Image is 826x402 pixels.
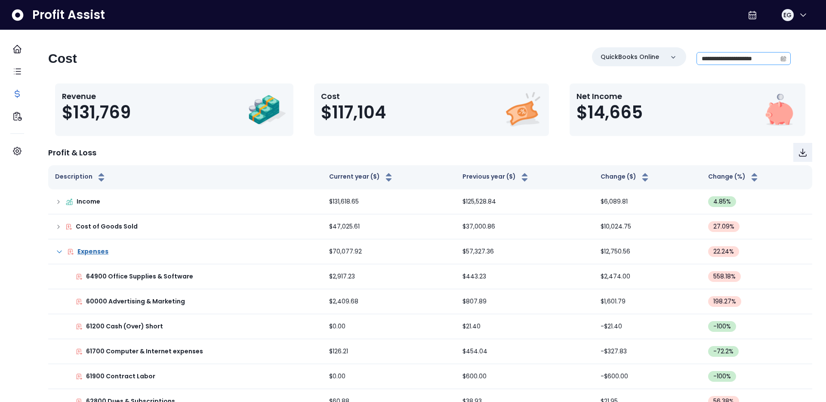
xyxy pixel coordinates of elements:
[783,11,792,19] span: EG
[322,314,456,339] td: $0.00
[62,102,131,123] span: $131,769
[48,147,96,158] p: Profit & Loss
[462,172,530,182] button: Previous year ($)
[456,364,593,389] td: $600.00
[456,339,593,364] td: $454.04
[76,222,138,231] p: Cost of Goods Sold
[32,7,105,23] span: Profit Assist
[86,372,155,381] p: 61900 Contract Labor
[77,197,100,206] p: Income
[576,90,643,102] p: Net Income
[708,172,760,182] button: Change (%)
[86,347,203,356] p: 61700 Computer & Internet expenses
[62,90,131,102] p: Revenue
[760,90,798,129] img: Net Income
[322,239,456,264] td: $70,077.92
[321,90,386,102] p: Cost
[713,197,731,206] span: 4.85 %
[713,297,736,306] span: 198.27 %
[322,289,456,314] td: $2,409.68
[86,272,193,281] p: 64900 Office Supplies & Software
[322,214,456,239] td: $47,025.61
[322,339,456,364] td: $126.21
[713,247,734,256] span: 22.24 %
[594,339,702,364] td: -$327.83
[322,364,456,389] td: $0.00
[713,372,731,381] span: -100 %
[601,53,659,62] p: QuickBooks Online
[713,222,734,231] span: 27.09 %
[601,172,650,182] button: Change ($)
[594,314,702,339] td: -$21.40
[594,364,702,389] td: -$600.00
[86,322,163,331] p: 61200 Cash (Over) Short
[321,102,386,123] span: $117,104
[713,322,731,331] span: -100 %
[713,347,734,356] span: -72.2 %
[86,297,185,306] p: 60000 Advertising & Marketing
[456,289,593,314] td: $807.89
[77,247,108,256] p: Expenses
[594,214,702,239] td: $10,024.75
[594,289,702,314] td: $1,601.79
[322,264,456,289] td: $2,917.23
[329,172,394,182] button: Current year ($)
[456,239,593,264] td: $57,327.36
[456,314,593,339] td: $21.40
[456,189,593,214] td: $125,528.84
[48,51,77,66] h2: Cost
[248,90,287,129] img: Revenue
[456,264,593,289] td: $443.23
[713,272,736,281] span: 558.18 %
[55,172,107,182] button: Description
[456,214,593,239] td: $37,000.86
[594,264,702,289] td: $2,474.00
[322,189,456,214] td: $131,618.65
[594,189,702,214] td: $6,089.81
[780,56,786,62] svg: calendar
[793,143,812,162] button: Download
[594,239,702,264] td: $12,750.56
[576,102,643,123] span: $14,665
[503,90,542,129] img: Cost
